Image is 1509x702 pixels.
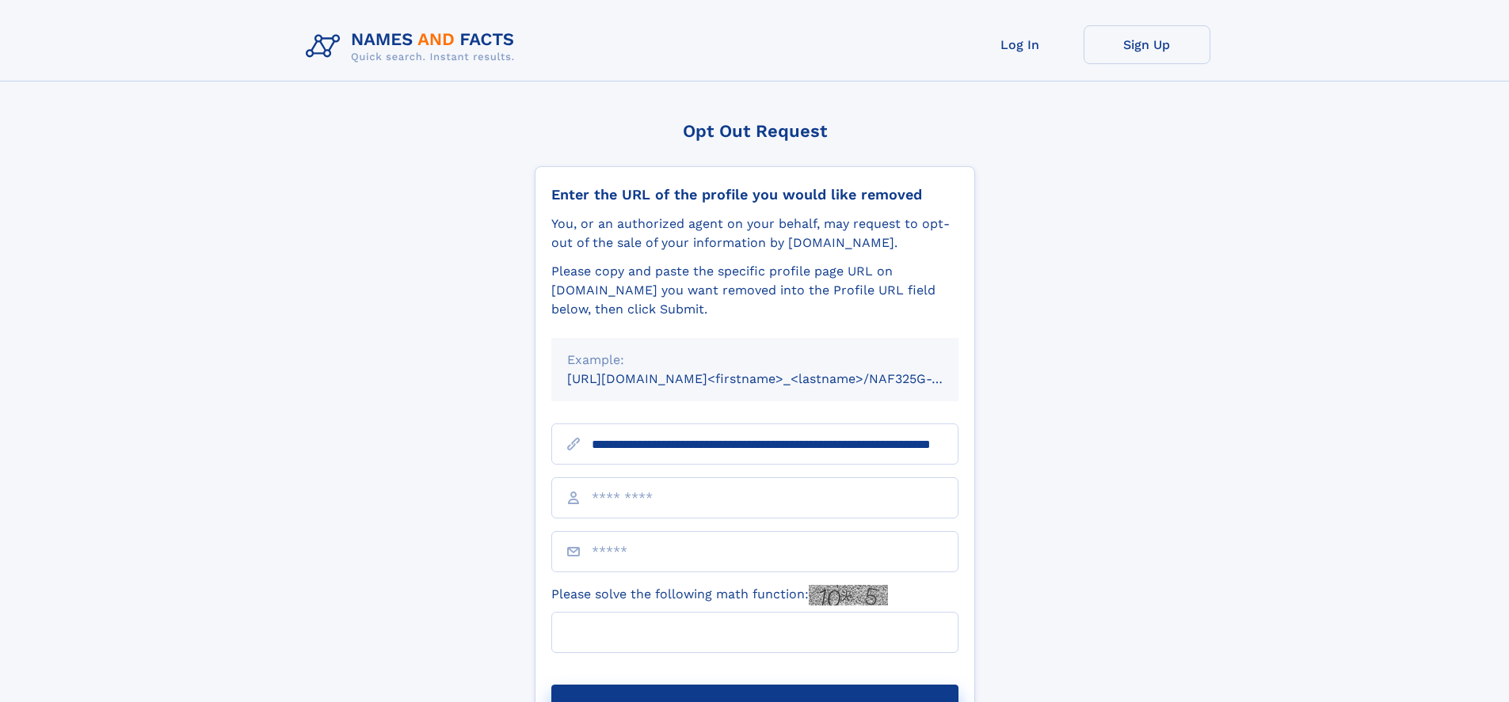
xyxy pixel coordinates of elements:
div: You, or an authorized agent on your behalf, may request to opt-out of the sale of your informatio... [551,214,958,252]
div: Enter the URL of the profile you would like removed [551,186,958,203]
div: Opt Out Request [535,121,975,141]
a: Sign Up [1084,25,1210,64]
img: Logo Names and Facts [299,25,528,68]
div: Example: [567,351,943,370]
label: Please solve the following math function: [551,585,888,605]
div: Please copy and paste the specific profile page URL on [DOMAIN_NAME] you want removed into the Pr... [551,262,958,319]
a: Log In [957,25,1084,64]
small: [URL][DOMAIN_NAME]<firstname>_<lastname>/NAF325G-xxxxxxxx [567,371,989,386]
